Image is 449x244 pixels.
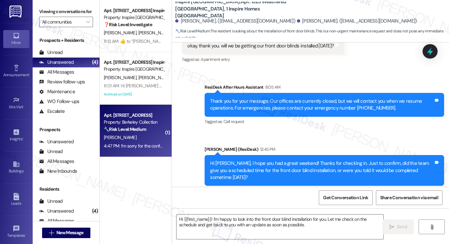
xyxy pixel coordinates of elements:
div: All Messages [39,158,74,165]
span: Apartment entry [201,57,230,62]
a: Insights • [3,127,29,144]
div: Tagged as: [205,186,444,195]
button: Share Conversation via email [376,190,442,205]
div: okay, thank you. will we be getting our front door blinds installed [DATE]? [187,43,334,49]
div: Unanswered [39,138,74,145]
div: [PERSON_NAME] (ResiDesk) [205,146,444,155]
span: [PERSON_NAME] [104,134,136,140]
div: Thank you for your message. Our offices are currently closed, but we will contact you when we res... [210,98,434,112]
strong: ❓ Risk Level: Investigate [104,22,152,27]
div: Apt. [STREET_ADDRESS] [104,112,164,119]
div: Review follow-ups [39,78,85,85]
div: Unread [39,198,63,205]
div: Tagged as: [205,117,444,126]
div: Unread [39,148,63,155]
div: [PERSON_NAME]. ([EMAIL_ADDRESS][DOMAIN_NAME]) [297,18,417,25]
i:  [429,224,434,230]
span: Send [397,223,407,230]
div: Unanswered [39,59,74,66]
span: Get Conversation Link [323,194,368,201]
div: Escalate [39,108,65,115]
button: New Message [42,228,90,238]
div: (4) [90,57,100,67]
span: [PERSON_NAME] [138,30,173,36]
span: • [25,232,26,237]
span: Share Conversation via email [380,194,438,201]
div: Maintenance [39,88,75,95]
a: Templates • [3,223,29,241]
span: • [23,136,23,140]
span: New Message [56,229,83,236]
i:  [389,224,394,230]
div: Apt. [STREET_ADDRESS] Inspire Homes [GEOGRAPHIC_DATA] [104,7,164,14]
div: Apt. [STREET_ADDRESS] Inspire Homes [GEOGRAPHIC_DATA] [104,59,164,66]
div: Unread [39,49,63,56]
div: All Messages [39,218,74,224]
a: Buildings [3,159,29,176]
i:  [86,19,90,25]
span: • [29,72,30,76]
img: ResiDesk Logo [9,6,23,18]
textarea: Hi {{first_name}}! I'm happy to look into the front door blind installation for you. Let me check... [177,215,383,239]
button: Get Conversation Link [319,190,372,205]
div: Property: Inspire [GEOGRAPHIC_DATA] [104,66,164,73]
div: (4) [90,206,100,216]
button: Send [382,219,414,234]
div: WO Follow-ups [39,98,79,105]
span: [PERSON_NAME] [104,30,138,36]
strong: 🔧 Risk Level: Medium [175,28,210,34]
a: Inbox [3,30,29,48]
div: Archived on [DATE] [103,90,165,98]
div: Prospects + Residents [33,37,100,44]
div: [PERSON_NAME]. ([EMAIL_ADDRESS][DOMAIN_NAME]) [175,18,295,25]
div: Tagged as: [182,55,344,64]
div: New Inbounds [39,168,77,175]
div: Unanswered [39,208,74,215]
div: Residents [33,186,100,193]
div: All Messages [39,69,74,76]
span: [PERSON_NAME] [138,75,171,80]
div: Property: Inspire [GEOGRAPHIC_DATA] [104,14,164,21]
span: [PERSON_NAME] [104,75,138,80]
div: 12:45 PM [258,146,275,153]
span: : The resident is asking about the installation of front door blinds. This is a non-urgent mainte... [175,28,449,42]
div: 8:05 AM [264,84,280,91]
a: Leads [3,191,29,209]
label: Viewing conversations for [39,7,93,17]
a: Site Visit • [3,95,29,112]
strong: 🔧 Risk Level: Medium [104,126,146,132]
span: Call request [224,119,244,124]
div: Property: Berkeley Collection [104,119,164,126]
div: Prospects [33,126,100,133]
input: All communities [42,17,83,27]
div: Hi [PERSON_NAME], I hope you had a great weekend! Thanks for checking in. Just to confirm, did th... [210,160,434,181]
div: ResiDesk After Hours Assistant [205,84,444,93]
i:  [49,230,54,235]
